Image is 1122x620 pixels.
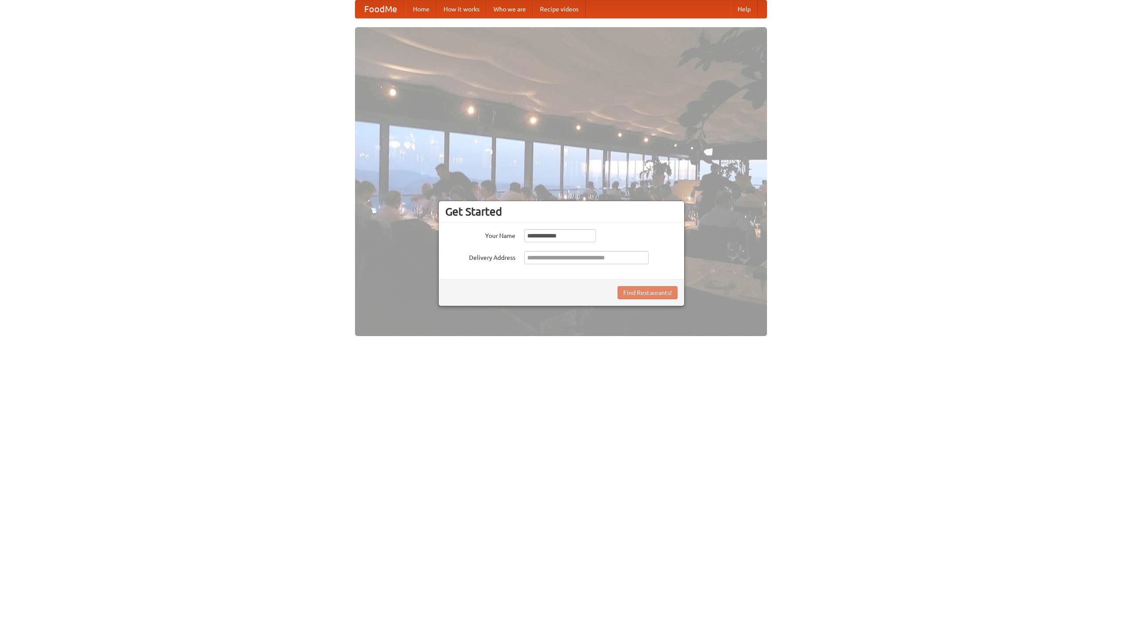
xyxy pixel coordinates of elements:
a: FoodMe [355,0,406,18]
label: Your Name [445,229,515,240]
h3: Get Started [445,205,678,218]
a: Who we are [486,0,533,18]
a: Home [406,0,437,18]
button: Find Restaurants! [618,286,678,299]
a: Help [731,0,758,18]
a: How it works [437,0,486,18]
label: Delivery Address [445,251,515,262]
a: Recipe videos [533,0,586,18]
